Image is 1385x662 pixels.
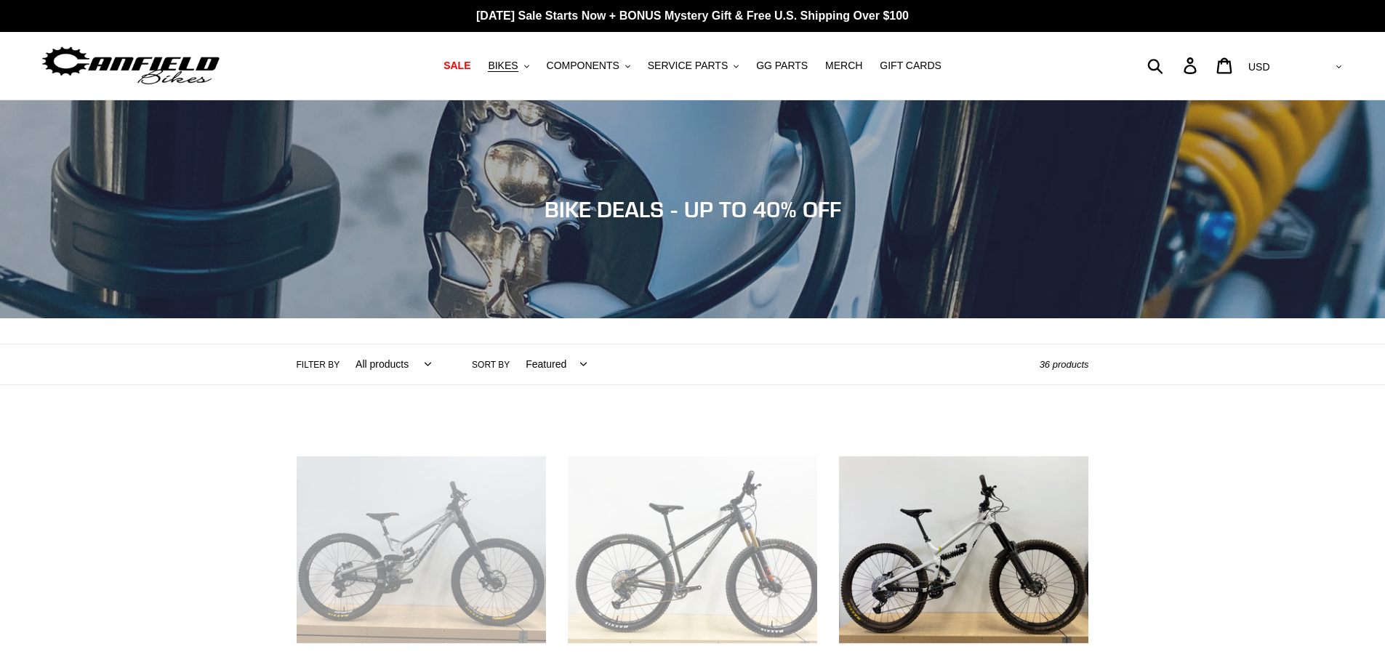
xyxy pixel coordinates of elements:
[539,56,638,76] button: COMPONENTS
[40,43,222,89] img: Canfield Bikes
[872,56,949,76] a: GIFT CARDS
[756,60,808,72] span: GG PARTS
[488,60,518,72] span: BIKES
[1155,49,1192,81] input: Search
[825,60,862,72] span: MERCH
[297,358,340,371] label: Filter by
[436,56,478,76] a: SALE
[749,56,815,76] a: GG PARTS
[880,60,942,72] span: GIFT CARDS
[818,56,870,76] a: MERCH
[443,60,470,72] span: SALE
[547,60,619,72] span: COMPONENTS
[648,60,728,72] span: SERVICE PARTS
[545,196,841,222] span: BIKE DEALS - UP TO 40% OFF
[472,358,510,371] label: Sort by
[1040,359,1089,370] span: 36 products
[481,56,536,76] button: BIKES
[641,56,746,76] button: SERVICE PARTS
